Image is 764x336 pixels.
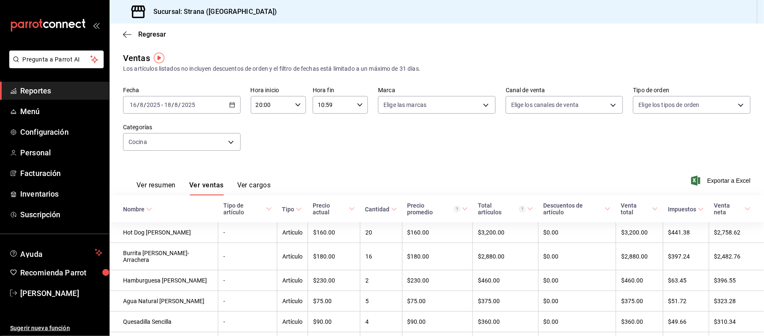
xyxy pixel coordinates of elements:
[218,222,277,243] td: -
[218,243,277,270] td: -
[218,291,277,312] td: -
[313,202,355,216] span: Precio actual
[473,270,538,291] td: $460.00
[538,222,616,243] td: $0.00
[172,101,174,108] span: /
[638,101,699,109] span: Elige los tipos de orden
[154,53,164,63] img: Tooltip marker
[277,270,308,291] td: Artículo
[308,270,360,291] td: $230.00
[20,147,102,158] span: Personal
[621,202,658,216] span: Venta total
[237,181,271,195] button: Ver cargos
[360,291,402,312] td: 5
[218,312,277,332] td: -
[308,312,360,332] td: $90.00
[20,267,102,278] span: Recomienda Parrot
[223,202,264,216] div: Tipo de artículo
[709,291,764,312] td: $323.28
[473,291,538,312] td: $375.00
[110,291,218,312] td: Agua Natural [PERSON_NAME]
[402,270,473,291] td: $230.00
[146,101,161,108] input: ----
[616,291,663,312] td: $375.00
[123,88,241,93] label: Fecha
[20,248,91,258] span: Ayuda
[129,101,137,108] input: --
[123,64,751,73] div: Los artículos listados no incluyen descuentos de orden y el filtro de fechas está limitado a un m...
[454,206,460,212] svg: Precio promedio = Total artículos / cantidad
[663,270,709,291] td: $63.45
[543,202,611,216] span: Descuentos de artículo
[20,126,102,138] span: Configuración
[137,181,271,195] div: navigation tabs
[478,202,525,216] div: Total artículos
[179,101,181,108] span: /
[161,101,163,108] span: -
[473,243,538,270] td: $2,880.00
[123,52,150,64] div: Ventas
[709,243,764,270] td: $2,482.76
[110,222,218,243] td: Hot Dog [PERSON_NAME]
[308,291,360,312] td: $75.00
[407,202,460,216] div: Precio promedio
[174,101,179,108] input: --
[123,206,152,213] span: Nombre
[511,101,579,109] span: Elige los canales de venta
[633,88,751,93] label: Tipo de orden
[402,312,473,332] td: $90.00
[714,202,743,216] div: Venta neta
[20,209,102,220] span: Suscripción
[663,222,709,243] td: $441.38
[616,312,663,332] td: $360.00
[402,291,473,312] td: $75.00
[709,270,764,291] td: $396.55
[668,206,696,213] div: Impuestos
[93,22,99,29] button: open_drawer_menu
[129,138,147,146] span: Cocina
[123,125,241,131] label: Categorías
[538,291,616,312] td: $0.00
[378,88,496,93] label: Marca
[714,202,751,216] span: Venta neta
[164,101,172,108] input: --
[506,88,623,93] label: Canal de venta
[10,324,102,333] span: Sugerir nueva función
[123,30,166,38] button: Regresar
[365,206,389,213] div: Cantidad
[543,202,603,216] div: Descuentos de artículo
[110,270,218,291] td: Hamburguesa [PERSON_NAME]
[360,270,402,291] td: 2
[137,101,139,108] span: /
[538,243,616,270] td: $0.00
[407,202,468,216] span: Precio promedio
[9,51,104,68] button: Pregunta a Parrot AI
[616,270,663,291] td: $460.00
[616,243,663,270] td: $2,880.00
[251,88,306,93] label: Hora inicio
[20,106,102,117] span: Menú
[519,206,525,212] svg: El total artículos considera cambios de precios en los artículos así como costos adicionales por ...
[137,181,176,195] button: Ver resumen
[20,188,102,200] span: Inventarios
[621,202,650,216] div: Venta total
[20,168,102,179] span: Facturación
[383,101,426,109] span: Elige las marcas
[189,181,224,195] button: Ver ventas
[181,101,196,108] input: ----
[277,291,308,312] td: Artículo
[538,270,616,291] td: $0.00
[663,243,709,270] td: $397.24
[308,243,360,270] td: $180.00
[110,243,218,270] td: Burrita [PERSON_NAME]-Arrachera
[144,101,146,108] span: /
[6,61,104,70] a: Pregunta a Parrot AI
[110,312,218,332] td: Quesadilla Sencilla
[277,243,308,270] td: Artículo
[693,176,751,186] span: Exportar a Excel
[282,206,294,213] div: Tipo
[20,85,102,96] span: Reportes
[709,312,764,332] td: $310.34
[473,222,538,243] td: $3,200.00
